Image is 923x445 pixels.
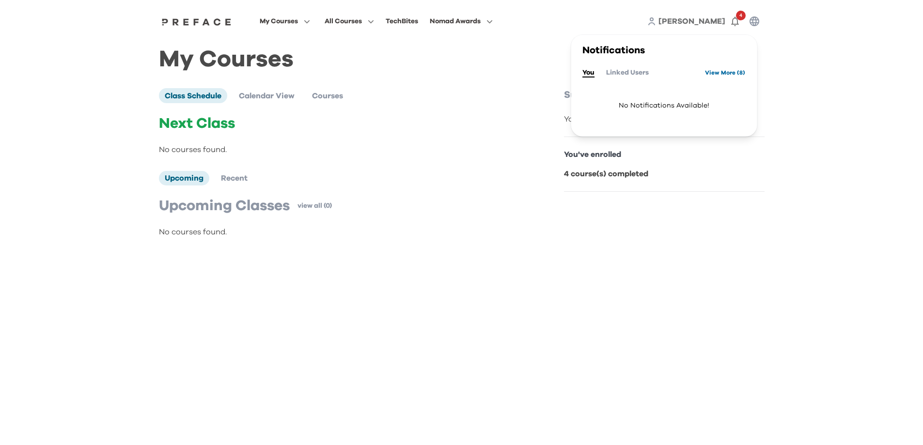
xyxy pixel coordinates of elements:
button: My Courses [257,15,313,28]
a: [PERSON_NAME] [658,15,725,27]
span: My Courses [260,15,298,27]
span: [PERSON_NAME] [658,17,725,25]
button: All Courses [322,15,377,28]
p: No courses found. [159,144,523,155]
span: Class Schedule [165,92,221,100]
span: Calendar View [239,92,295,100]
button: 4 [725,12,745,31]
div: TechBites [386,15,418,27]
span: Courses [312,92,343,100]
span: Notifications [582,46,645,55]
a: view all (0) [297,201,332,211]
a: View More (8) [705,65,745,80]
p: You've enrolled [564,149,765,160]
a: Preface Logo [159,17,234,25]
p: No courses found. [159,226,523,238]
button: Nomad Awards [427,15,496,28]
span: Upcoming [165,174,203,182]
img: Preface Logo [159,18,234,26]
span: All Courses [325,15,362,27]
b: 4 course(s) completed [564,170,648,178]
span: No Notifications Available! [582,90,745,121]
p: Upcoming Classes [159,197,290,215]
p: Next Class [159,115,523,132]
span: Nomad Awards [430,15,481,27]
h1: My Courses [159,54,765,65]
button: Linked Users [606,67,649,78]
span: Recent [221,174,248,182]
button: You [582,67,594,78]
span: 4 [736,11,746,20]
